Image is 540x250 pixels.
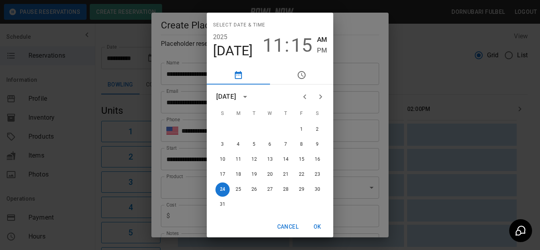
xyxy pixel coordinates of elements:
[297,89,313,105] button: Previous month
[247,106,261,122] span: Tuesday
[310,152,325,167] button: 16
[313,89,329,105] button: Next month
[263,182,277,197] button: 27
[231,182,245,197] button: 25
[213,32,228,43] button: 2025
[279,167,293,182] button: 21
[263,137,277,152] button: 6
[215,106,230,122] span: Sunday
[247,182,261,197] button: 26
[291,34,312,56] button: 15
[285,34,289,56] span: :
[279,182,293,197] button: 28
[238,90,252,103] button: calendar view is open, switch to year view
[247,167,261,182] button: 19
[295,137,309,152] button: 8
[295,167,309,182] button: 22
[305,220,330,234] button: OK
[279,152,293,167] button: 14
[317,34,327,45] button: AM
[215,137,230,152] button: 3
[295,152,309,167] button: 15
[247,152,261,167] button: 12
[215,197,230,212] button: 31
[310,167,325,182] button: 23
[247,137,261,152] button: 5
[295,122,309,137] button: 1
[295,106,309,122] span: Friday
[263,106,277,122] span: Wednesday
[279,106,293,122] span: Thursday
[310,106,325,122] span: Saturday
[317,45,327,56] button: PM
[213,43,253,59] button: [DATE]
[263,152,277,167] button: 13
[215,167,230,182] button: 17
[310,137,325,152] button: 9
[270,66,333,85] button: pick time
[215,182,230,197] button: 24
[310,182,325,197] button: 30
[231,167,245,182] button: 18
[295,182,309,197] button: 29
[213,19,265,32] span: Select date & time
[231,152,245,167] button: 11
[216,92,236,102] div: [DATE]
[231,106,245,122] span: Monday
[262,34,284,56] button: 11
[310,122,325,137] button: 2
[263,167,277,182] button: 20
[215,152,230,167] button: 10
[207,66,270,85] button: pick date
[231,137,245,152] button: 4
[274,220,302,234] button: Cancel
[279,137,293,152] button: 7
